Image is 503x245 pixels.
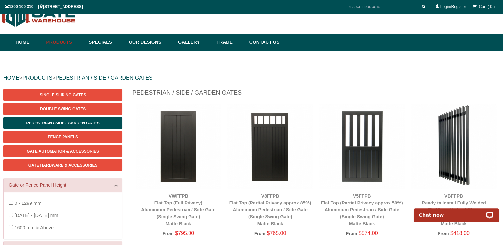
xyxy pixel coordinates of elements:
[141,193,215,226] a: VWFFPBFlat Top (Full Privacy)Aluminium Pedestrian / Side Gate (Single Swing Gate)Matte Black
[43,34,86,51] a: Products
[48,135,78,139] span: Fence Panels
[16,34,43,51] a: Home
[163,231,174,236] span: From
[136,104,221,189] img: VWFFPB - Flat Top (Full Privacy) - Aluminium Pedestrian / Side Gate (Single Swing Gate) - Matte B...
[125,34,175,51] a: Our Designs
[3,103,122,115] a: Double Swing Gates
[3,131,122,143] a: Fence Panels
[22,75,52,81] a: PRODUCTS
[411,104,496,189] img: VBFFPB - Ready to Install Fully Welded 65x16mm Vertical Blade - Aluminium Pedestrian / Side Gate ...
[440,4,466,9] a: Login/Register
[319,104,405,189] img: V5FFPB - Flat Top (Partial Privacy approx.50%) - Aluminium Pedestrian / Side Gate (Single Swing G...
[267,230,286,236] span: $765.00
[359,230,378,236] span: $574.00
[3,75,19,81] a: HOME
[40,93,86,97] span: Single Sliding Gates
[346,231,357,236] span: From
[3,145,122,157] a: Gate Automation & Accessories
[14,225,54,230] span: 1600 mm & Above
[438,231,449,236] span: From
[175,230,194,236] span: $795.00
[213,34,246,51] a: Trade
[9,182,117,189] a: Gate or Fence Panel Height
[175,34,213,51] a: Gallery
[40,107,86,111] span: Double Swing Gates
[14,201,41,206] span: 0 - 1299 mm
[55,75,152,81] a: PEDESTRIAN / SIDE / GARDEN GATES
[246,34,280,51] a: Contact Us
[479,4,495,9] span: Cart ( 0 )
[254,231,265,236] span: From
[345,3,420,11] input: SEARCH PRODUCTS
[3,67,500,89] div: > >
[27,149,99,154] span: Gate Automation & Accessories
[410,201,503,222] iframe: LiveChat chat widget
[85,34,125,51] a: Specials
[132,89,500,100] h1: Pedestrian / Side / Garden Gates
[450,230,470,236] span: $418.00
[5,4,83,9] span: 1300 100 310 | [STREET_ADDRESS]
[28,163,98,168] span: Gate Hardware & Accessories
[227,104,313,189] img: V8FFPB - Flat Top (Partial Privacy approx.85%) - Aluminium Pedestrian / Side Gate (Single Swing G...
[14,213,58,218] span: [DATE] - [DATE] mm
[321,193,403,226] a: V5FFPBFlat Top (Partial Privacy approx.50%)Aluminium Pedestrian / Side Gate (Single Swing Gate)Ma...
[3,117,122,129] a: Pedestrian / Side / Garden Gates
[229,193,311,226] a: V8FFPBFlat Top (Partial Privacy approx.85%)Aluminium Pedestrian / Side Gate (Single Swing Gate)Ma...
[26,121,100,125] span: Pedestrian / Side / Garden Gates
[3,159,122,171] a: Gate Hardware & Accessories
[417,193,491,226] a: VBFFPBReady to Install Fully Welded 65x16mm Vertical BladeAluminium Pedestrian / Side GateMatte B...
[3,89,122,101] a: Single Sliding Gates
